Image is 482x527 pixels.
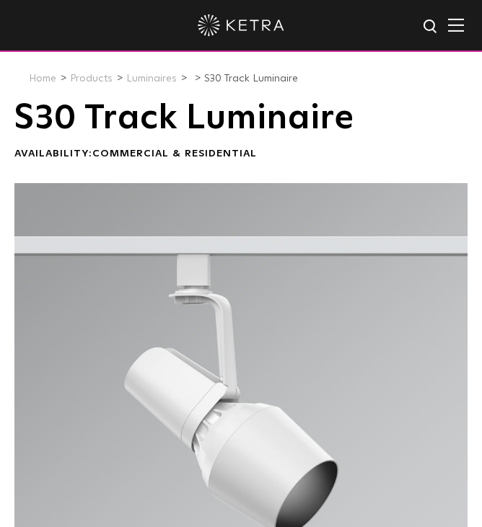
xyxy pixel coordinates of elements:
[29,74,56,84] a: Home
[204,74,298,84] a: S30 Track Luminaire
[422,18,440,36] img: search icon
[198,14,284,36] img: ketra-logo-2019-white
[126,74,177,84] a: Luminaires
[448,18,464,32] img: Hamburger%20Nav.svg
[92,149,257,159] span: Commercial & Residential
[14,100,468,136] h1: S30 Track Luminaire
[14,147,468,161] div: Availability:
[70,74,113,84] a: Products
